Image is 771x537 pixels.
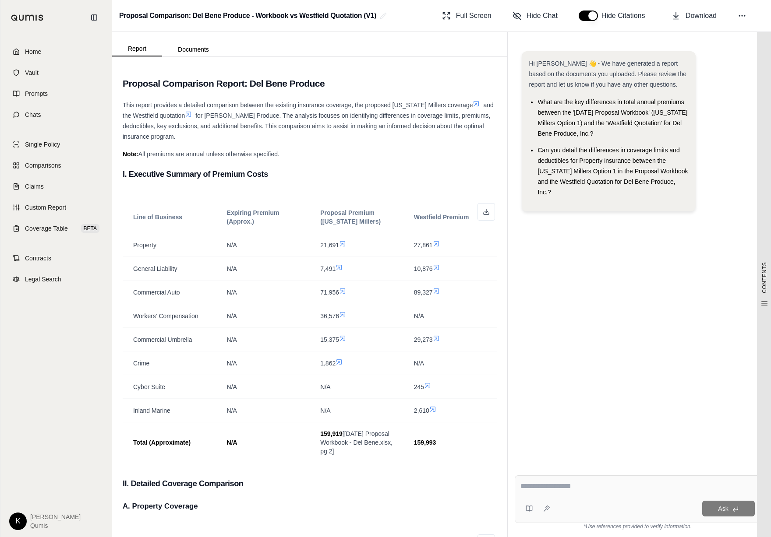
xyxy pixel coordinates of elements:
[25,140,60,149] span: Single Policy
[414,312,424,319] span: N/A
[133,383,165,390] span: Cyber Suite
[25,182,44,191] span: Claims
[133,214,182,221] span: Line of Business
[320,242,339,249] span: 21,691
[686,11,717,21] span: Download
[509,7,561,25] button: Hide Chat
[133,336,192,343] span: Commercial Umbrella
[414,407,429,414] span: 2,610
[320,289,339,296] span: 71,956
[30,521,81,530] span: Qumis
[227,209,279,225] span: Expiring Premium (Approx.)
[320,360,336,367] span: 1,862
[414,336,433,343] span: 29,273
[112,42,162,56] button: Report
[6,249,106,268] a: Contracts
[30,512,81,521] span: [PERSON_NAME]
[414,289,433,296] span: 89,327
[414,360,424,367] span: N/A
[133,265,177,272] span: General Liability
[320,312,339,319] span: 36,576
[414,439,436,446] span: 159,993
[320,336,339,343] span: 15,375
[227,289,237,296] span: N/A
[123,151,138,158] strong: Note:
[25,110,41,119] span: Chats
[138,151,279,158] span: All premiums are annual unless otherwise specified.
[702,501,755,516] button: Ask
[25,47,41,56] span: Home
[227,265,237,272] span: N/A
[439,7,495,25] button: Full Screen
[456,11,492,21] span: Full Screen
[6,177,106,196] a: Claims
[320,407,330,414] span: N/A
[133,407,170,414] span: Inland Marine
[25,203,66,212] span: Custom Report
[6,105,106,124] a: Chats
[538,98,687,137] span: What are the key differences in total annual premiums between the '[DATE] Proposal Workbook' ([US...
[133,289,180,296] span: Commercial Auto
[81,224,99,233] span: BETA
[133,360,149,367] span: Crime
[320,265,336,272] span: 7,491
[227,242,237,249] span: N/A
[320,429,393,456] span: [[DATE] Proposal Workbook - Del Bene.xlsx, pg 2]
[227,360,237,367] span: N/A
[515,523,760,530] div: *Use references provided to verify information.
[320,383,330,390] span: N/A
[133,312,198,319] span: Workers' Compensation
[123,499,497,514] h4: A. Property Coverage
[320,430,343,437] strong: 159,919
[25,254,51,263] span: Contracts
[123,112,491,140] span: for [PERSON_NAME] Produce. The analysis focuses on identifying differences in coverage limits, pr...
[123,166,497,182] h3: I. Executive Summary of Premium Costs
[414,214,469,221] span: Westfield Premium
[227,312,237,319] span: N/A
[414,265,433,272] span: 10,876
[123,102,473,109] span: This report provides a detailed comparison between the existing insurance coverage, the proposed ...
[601,11,651,21] span: Hide Citations
[414,242,433,249] span: 27,861
[668,7,720,25] button: Download
[761,262,768,293] span: CONTENTS
[11,14,44,21] img: Qumis Logo
[477,203,495,221] button: Download as Excel
[6,219,106,238] a: Coverage TableBETA
[227,383,237,390] span: N/A
[25,89,48,98] span: Prompts
[320,209,381,225] span: Proposal Premium ([US_STATE] Millers)
[227,336,237,343] span: N/A
[123,74,497,93] h2: Proposal Comparison Report: Del Bene Produce
[133,439,191,446] span: Total (Approximate)
[6,198,106,217] a: Custom Report
[6,42,106,61] a: Home
[9,512,27,530] div: K
[529,60,686,88] span: Hi [PERSON_NAME] 👋 - We have generated a report based on the documents you uploaded. Please revie...
[133,242,156,249] span: Property
[6,63,106,82] a: Vault
[718,505,728,512] span: Ask
[6,270,106,289] a: Legal Search
[527,11,558,21] span: Hide Chat
[123,476,497,491] h3: II. Detailed Coverage Comparison
[227,407,237,414] span: N/A
[119,8,376,24] h2: Proposal Comparison: Del Bene Produce - Workbook vs Westfield Quotation (V1)
[162,42,225,56] button: Documents
[6,135,106,154] a: Single Policy
[414,383,424,390] span: 245
[25,224,68,233] span: Coverage Table
[25,161,61,170] span: Comparisons
[6,156,106,175] a: Comparisons
[6,84,106,103] a: Prompts
[227,439,237,446] span: N/A
[87,11,101,25] button: Collapse sidebar
[25,68,39,77] span: Vault
[538,147,688,196] span: Can you detail the differences in coverage limits and deductibles for Property insurance between ...
[25,275,61,284] span: Legal Search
